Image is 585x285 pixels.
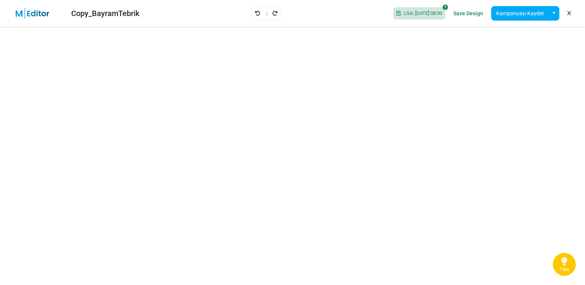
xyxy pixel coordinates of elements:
[443,5,448,10] i: SoftSave® is off
[272,8,278,18] a: Yeniden Uygula
[255,8,261,18] a: Geri Al
[401,10,442,16] span: LSA: [DATE] 08:30
[491,6,549,21] button: Kampanyayı Kaydet
[71,8,139,19] div: Copy_BayramTebrik
[451,7,485,20] a: Save Design
[560,266,569,272] span: Tips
